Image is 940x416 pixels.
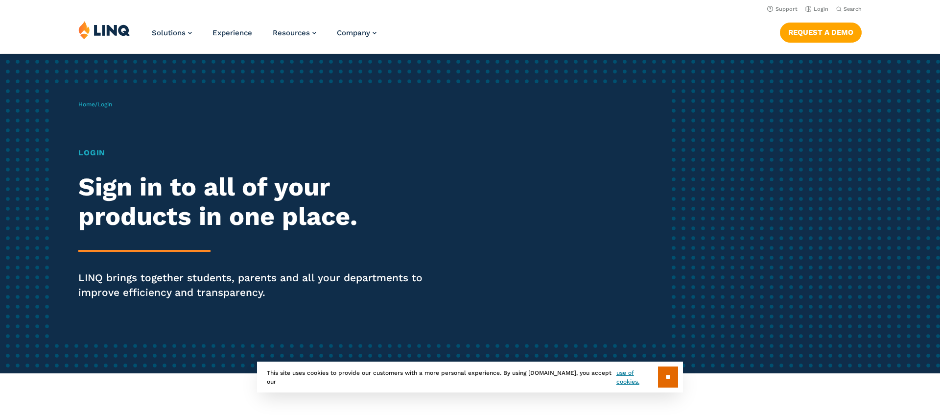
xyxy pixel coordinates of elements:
span: Resources [273,28,310,37]
span: Solutions [152,28,186,37]
a: Solutions [152,28,192,37]
img: LINQ | K‑12 Software [78,21,130,39]
h1: Login [78,147,441,159]
a: Support [767,6,798,12]
a: Home [78,101,95,108]
span: Company [337,28,370,37]
p: LINQ brings together students, parents and all your departments to improve efficiency and transpa... [78,270,441,300]
nav: Button Navigation [780,21,862,42]
a: Experience [212,28,252,37]
h2: Sign in to all of your products in one place. [78,172,441,231]
nav: Primary Navigation [152,21,376,53]
a: Request a Demo [780,23,862,42]
a: Company [337,28,376,37]
div: This site uses cookies to provide our customers with a more personal experience. By using [DOMAIN... [257,362,683,392]
span: Search [844,6,862,12]
button: Open Search Bar [836,5,862,13]
span: / [78,101,112,108]
a: Login [805,6,828,12]
a: use of cookies. [616,368,658,386]
span: Login [97,101,112,108]
a: Resources [273,28,316,37]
